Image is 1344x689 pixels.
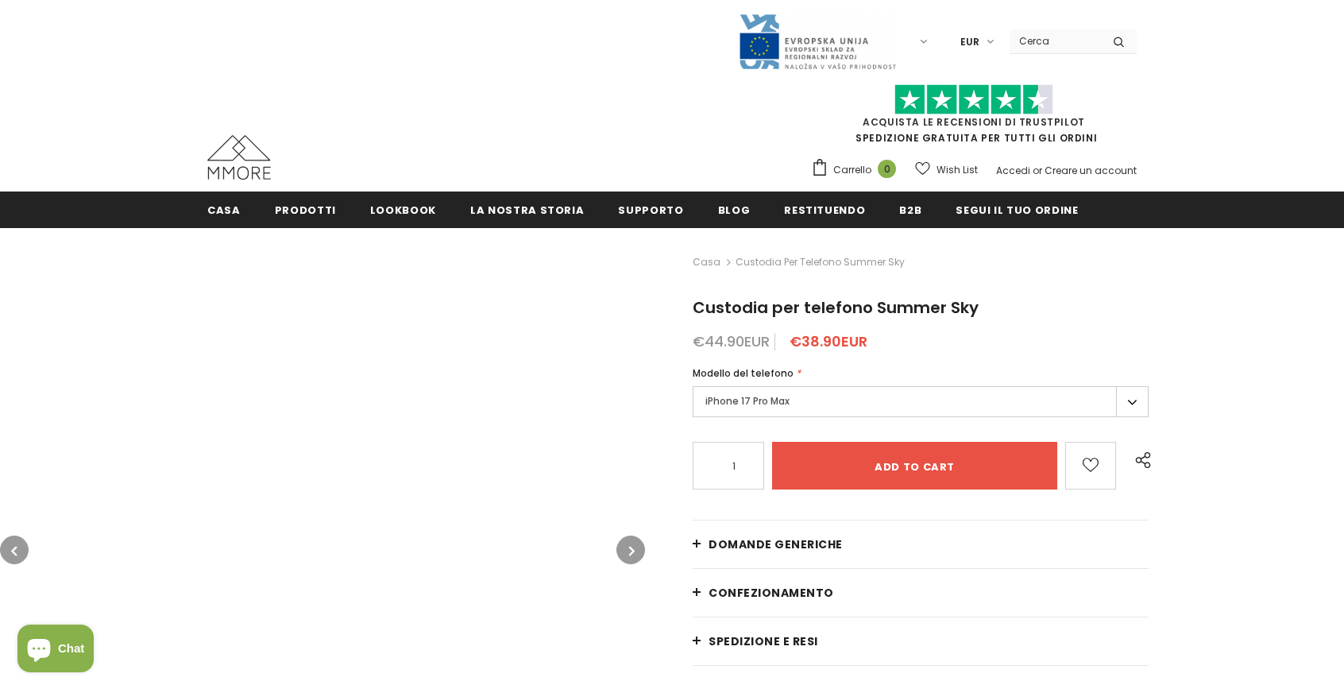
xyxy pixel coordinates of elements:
span: Lookbook [370,203,436,218]
span: Modello del telefono [693,366,794,380]
input: Add to cart [772,442,1057,490]
span: CONFEZIONAMENTO [709,585,834,601]
span: Restituendo [784,203,865,218]
a: Accedi [996,164,1030,177]
span: €38.90EUR [790,331,867,351]
span: B2B [899,203,921,218]
span: Casa [207,203,241,218]
a: Segui il tuo ordine [956,192,1078,227]
span: Domande generiche [709,536,843,552]
img: Javni Razpis [738,13,897,71]
a: Creare un account [1045,164,1137,177]
a: Javni Razpis [738,34,897,48]
span: Custodia per telefono Summer Sky [736,253,905,272]
span: Wish List [937,162,978,178]
a: B2B [899,192,921,227]
a: Spedizione e resi [693,617,1149,665]
a: Domande generiche [693,521,1149,568]
span: La nostra storia [470,203,584,218]
span: or [1033,164,1042,177]
img: Casi MMORE [207,135,271,180]
label: iPhone 17 Pro Max [693,386,1149,417]
img: Fidati di Pilot Stars [894,84,1053,115]
span: Custodia per telefono Summer Sky [693,296,979,319]
a: Restituendo [784,192,865,227]
a: La nostra storia [470,192,584,227]
span: SPEDIZIONE GRATUITA PER TUTTI GLI ORDINI [811,91,1137,145]
span: €44.90EUR [693,331,770,351]
a: Blog [718,192,751,227]
a: Acquista le recensioni di TrustPilot [863,115,1085,129]
span: supporto [618,203,683,218]
span: Segui il tuo ordine [956,203,1078,218]
a: Carrello 0 [811,158,904,182]
inbox-online-store-chat: Shopify online store chat [13,625,98,676]
a: Casa [207,192,241,227]
a: supporto [618,192,683,227]
span: EUR [960,34,979,50]
span: Spedizione e resi [709,633,818,649]
input: Search Site [1010,29,1101,52]
span: Blog [718,203,751,218]
a: Casa [693,253,720,272]
a: Lookbook [370,192,436,227]
a: Wish List [915,156,978,184]
span: 0 [878,160,896,178]
a: CONFEZIONAMENTO [693,569,1149,617]
span: Carrello [833,162,871,178]
a: Prodotti [275,192,336,227]
span: Prodotti [275,203,336,218]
